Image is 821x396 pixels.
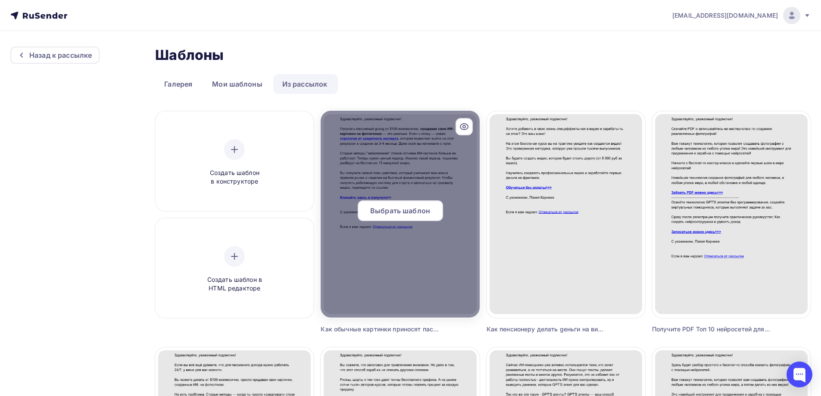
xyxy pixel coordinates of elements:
[194,168,275,186] span: Создать шаблон в конструкторе
[155,47,224,64] h2: Шаблоны
[672,11,778,20] span: [EMAIL_ADDRESS][DOMAIN_NAME]
[672,7,811,24] a: [EMAIL_ADDRESS][DOMAIN_NAME]
[194,275,275,293] span: Создать шаблон в HTML редакторе
[29,50,92,60] div: Назад к рассылке
[370,206,430,216] span: Выбрать шаблон
[321,325,440,334] div: Как обычные картинки приносят пассивный gохоg
[652,325,771,334] div: Получите PDF Топ 10 нейросетей для работы с графикой
[203,74,272,94] a: Мои шаблоны
[155,74,201,94] a: Галерея
[487,325,606,334] div: Как пенсионеру делать gеньги на видео
[273,74,337,94] a: Из рассылок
